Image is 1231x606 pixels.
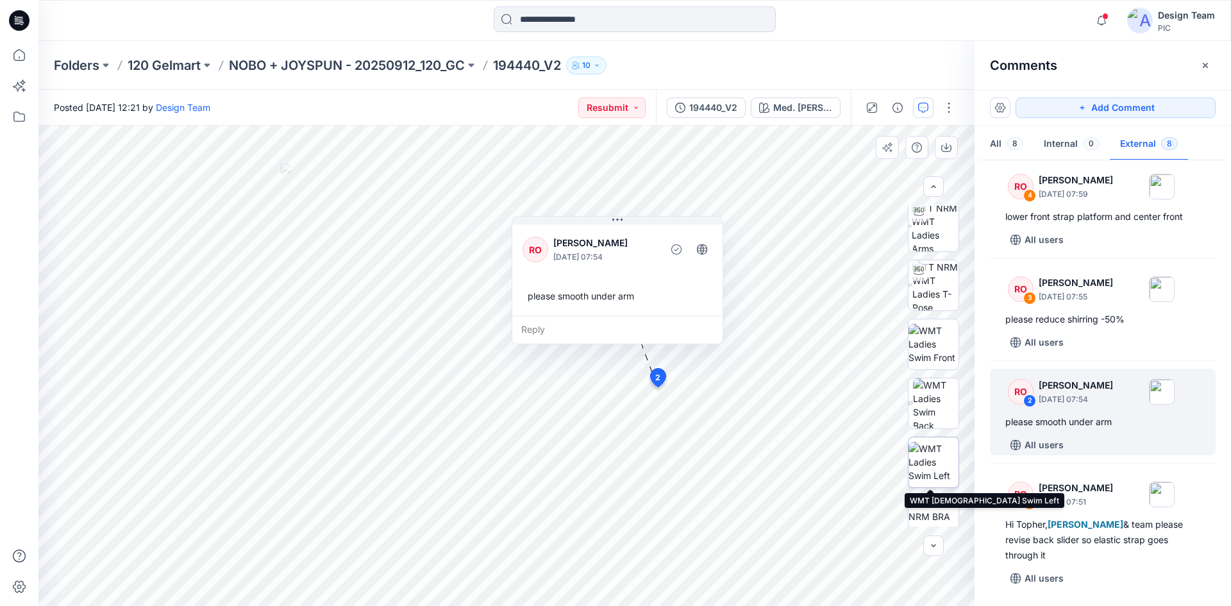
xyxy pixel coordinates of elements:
div: 4 [1023,189,1036,202]
button: Details [887,97,908,118]
div: RO [523,237,548,262]
p: [DATE] 07:54 [1039,393,1113,406]
div: Design Team [1158,8,1215,23]
span: 8 [1161,137,1178,150]
img: WMT Ladies Swim Left [909,442,959,482]
button: All users [1005,230,1069,250]
span: 0 [1083,137,1100,150]
div: RO [1008,174,1034,199]
div: PIC [1158,23,1215,33]
div: Med. Heather Grey [773,101,832,115]
img: avatar [1127,8,1153,33]
div: RO [1008,482,1034,507]
img: TT NRM WMT Ladies Arms Down [912,201,959,251]
div: 194440_V2 [689,101,737,115]
a: Design Team [156,102,210,113]
div: Hi Topher, & team please revise back slider so elastic strap goes through it [1005,517,1200,563]
div: Reply [512,316,723,344]
p: [PERSON_NAME] [1039,378,1113,393]
button: Internal [1034,128,1110,161]
a: 120 Gelmart [128,56,201,74]
p: [DATE] 07:55 [1039,290,1113,303]
a: Folders [54,56,99,74]
a: NOBO + JOYSPUN - 20250912_120_GC [229,56,465,74]
p: [DATE] 07:54 [553,251,658,264]
p: All users [1025,571,1064,586]
button: All users [1005,435,1069,455]
div: 3 [1023,292,1036,305]
img: TT NRM WMT Ladies T-Pose [912,260,959,310]
p: [PERSON_NAME] [1039,480,1113,496]
p: [PERSON_NAME] [553,235,658,251]
button: Med. [PERSON_NAME] [751,97,841,118]
span: 8 [1007,137,1023,150]
div: RO [1008,379,1034,405]
p: [PERSON_NAME] [1039,275,1113,290]
div: 2 [1023,394,1036,407]
div: lower front strap platform and center front [1005,209,1200,224]
span: Posted [DATE] 12:21 by [54,101,210,114]
button: External [1110,128,1188,161]
div: please reduce shirring -50% [1005,312,1200,327]
p: [DATE] 07:51 [1039,496,1113,509]
div: please smooth under arm [523,284,712,308]
h2: Comments [990,58,1057,73]
p: 194440_V2 [493,56,561,74]
img: WMT NRM BRA TOP GHOST [909,496,959,546]
p: All users [1025,335,1064,350]
img: WMT Ladies Swim Front [909,324,959,364]
p: [DATE] 07:59 [1039,188,1113,201]
button: All users [1005,332,1069,353]
img: WMT Ladies Swim Back [913,378,959,428]
button: All [980,128,1034,161]
button: Add Comment [1016,97,1216,118]
span: 2 [655,372,660,383]
p: All users [1025,437,1064,453]
span: [PERSON_NAME] [1048,519,1123,530]
button: 10 [566,56,607,74]
p: All users [1025,232,1064,248]
p: 10 [582,58,590,72]
button: All users [1005,568,1069,589]
div: 1 [1023,497,1036,510]
div: RO [1008,276,1034,302]
p: [PERSON_NAME] [1039,173,1113,188]
button: 194440_V2 [667,97,746,118]
div: please smooth under arm [1005,414,1200,430]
